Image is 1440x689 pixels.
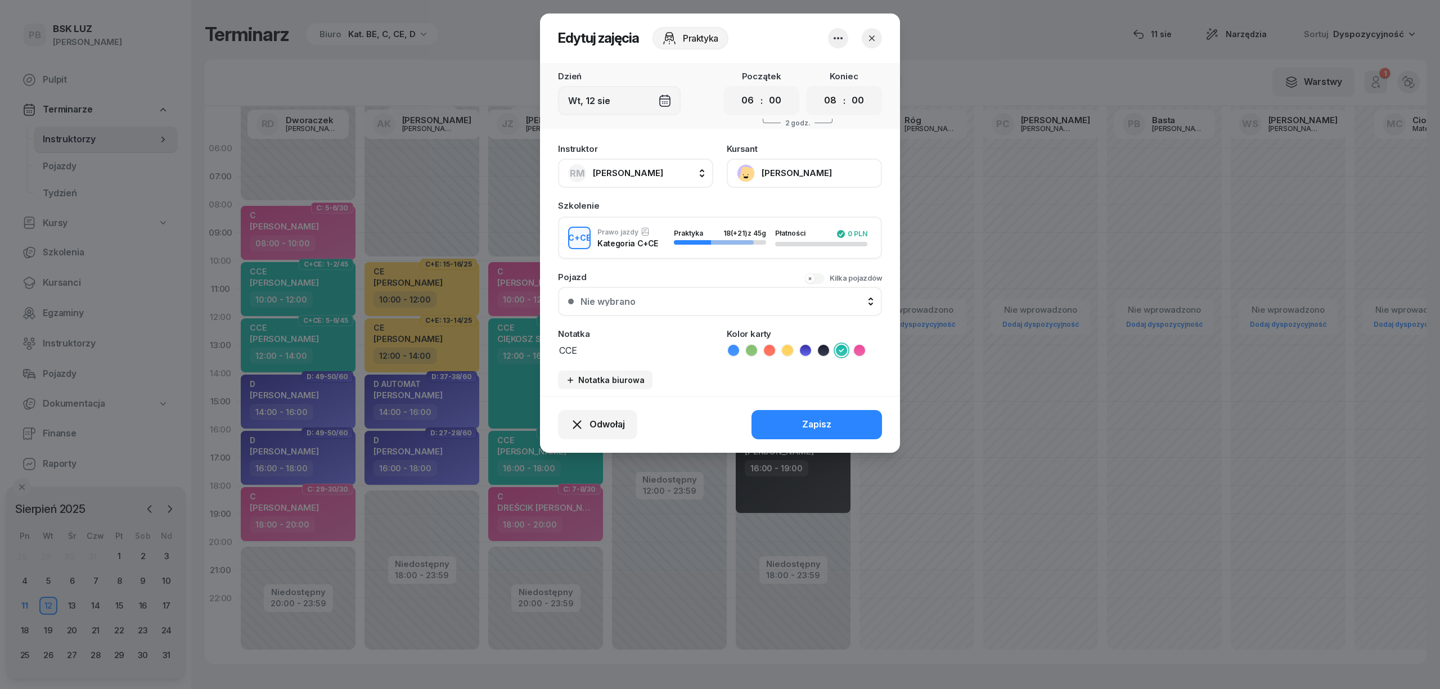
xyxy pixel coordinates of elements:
span: RM [570,169,585,178]
div: Kilka pojazdów [830,273,882,284]
h2: Edytuj zajęcia [558,29,639,47]
div: : [760,94,763,107]
button: Notatka biurowa [558,371,652,389]
div: Notatka biurowa [566,375,645,385]
button: Kilka pojazdów [804,273,882,284]
div: Zapisz [802,417,831,432]
div: Nie wybrano [580,297,636,306]
div: : [843,94,845,107]
button: RM[PERSON_NAME] [558,159,713,188]
button: Nie wybrano [558,287,882,316]
button: Zapisz [751,410,882,439]
button: Odwołaj [558,410,637,439]
span: [PERSON_NAME] [593,168,663,178]
span: Odwołaj [589,417,625,432]
button: [PERSON_NAME] [727,159,882,188]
